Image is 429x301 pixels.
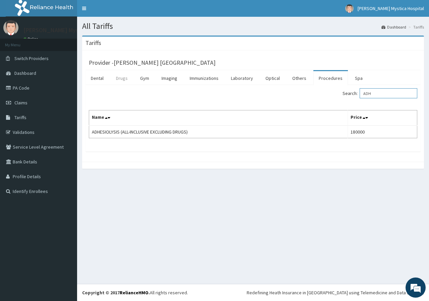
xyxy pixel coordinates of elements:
th: Price [348,110,417,126]
span: We're online! [39,85,93,152]
a: Online [23,37,40,41]
li: Tariffs [407,24,424,30]
img: User Image [345,4,354,13]
span: Dashboard [14,70,36,76]
th: Name [89,110,348,126]
footer: All rights reserved. [77,284,429,301]
a: Laboratory [226,71,258,85]
input: Search: [360,88,417,98]
div: Chat with us now [35,38,113,46]
textarea: Type your message and hit 'Enter' [3,183,128,207]
img: d_794563401_company_1708531726252_794563401 [12,34,27,50]
a: Others [287,71,312,85]
p: [PERSON_NAME] Mystica Hospital [23,27,112,33]
a: RelianceHMO [120,290,148,296]
label: Search: [343,88,417,98]
a: Immunizations [184,71,224,85]
span: Switch Providers [14,55,49,61]
h3: Provider - [PERSON_NAME] [GEOGRAPHIC_DATA] [89,60,216,66]
a: Drugs [111,71,133,85]
a: Procedures [313,71,348,85]
a: Imaging [156,71,183,85]
h1: All Tariffs [82,22,424,31]
td: 180000 [348,126,417,138]
a: Spa [350,71,368,85]
div: Minimize live chat window [110,3,126,19]
strong: Copyright © 2017 . [82,290,150,296]
img: User Image [3,20,18,35]
span: [PERSON_NAME] Mystica Hospital [358,5,424,11]
div: Redefining Heath Insurance in [GEOGRAPHIC_DATA] using Telemedicine and Data Science! [247,289,424,296]
a: Optical [260,71,285,85]
a: Dental [85,71,109,85]
h3: Tariffs [85,40,101,46]
a: Dashboard [381,24,406,30]
span: Tariffs [14,114,26,120]
td: ADHESIOLYSIS (ALL-INCLUSIVE EXCLUDING DRUGS) [89,126,348,138]
span: Claims [14,100,27,106]
a: Gym [135,71,155,85]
